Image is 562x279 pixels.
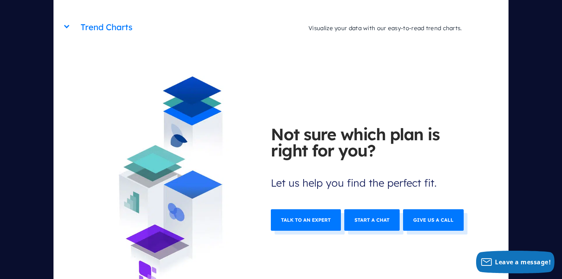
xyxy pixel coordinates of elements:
button: Leave a message! [476,251,554,273]
h2: Trend Charts [81,18,301,37]
span: Let us help you find the perfect fit. [271,126,471,192]
span: Leave a message! [495,258,551,266]
a: Give us a call [403,209,464,231]
b: Not sure which plan is right for you? [271,126,471,159]
a: Start a chat [344,209,400,231]
a: Talk to an expert [271,209,341,231]
p: Visualize your data with our easy-to-read trend charts. [301,17,481,40]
